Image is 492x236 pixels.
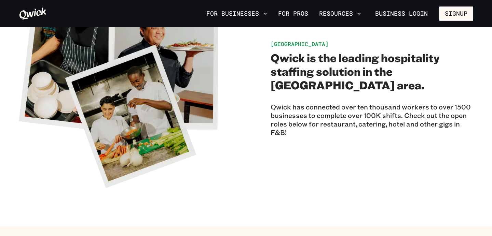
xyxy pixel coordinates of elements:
button: For Businesses [204,8,270,19]
button: Resources [316,8,364,19]
button: Signup [439,6,473,21]
a: Business Login [369,6,434,21]
h2: Qwick is the leading hospitality staffing solution in the [GEOGRAPHIC_DATA] area. [271,51,473,92]
p: Qwick has connected over ten thousand workers to over 1500 businesses to complete over 100K shift... [271,103,473,137]
span: [GEOGRAPHIC_DATA] [271,40,329,47]
a: For Pros [275,8,311,19]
